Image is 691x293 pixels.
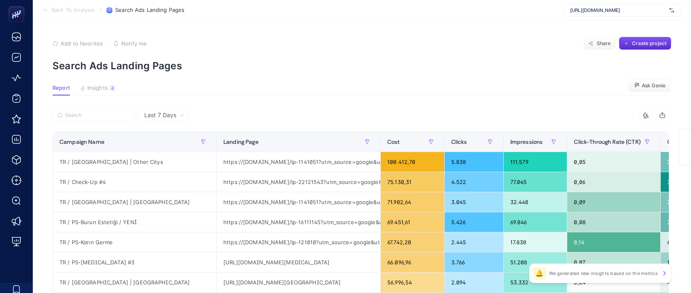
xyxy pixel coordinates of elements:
div: 75.130,31 [381,172,444,192]
div: 0,14 [567,232,660,252]
div: 56.996,54 [381,273,444,292]
span: Cost [387,139,400,145]
button: Ask Genie [628,79,671,92]
button: Create project [619,37,671,50]
div: TR / PS-Karın Germe [53,232,216,252]
div: TR / PS-Burun Estetiği / YENİ [53,212,216,232]
span: Click-Through Rate (CTR) [574,139,640,145]
div: 53.332 [504,273,567,292]
div: 71.902,64 [381,192,444,212]
div: TR / [GEOGRAPHIC_DATA] | [GEOGRAPHIC_DATA] [53,192,216,212]
div: 5.426 [445,212,503,232]
div: 5.838 [445,152,503,172]
div: https://[DOMAIN_NAME]/lp-1141051?utm_source=google&utm_medium=cpc&utm_campaign=dogum_paketi_tr&ut... [217,152,380,172]
div: 69.451,61 [381,212,444,232]
span: Add to favorites [61,40,103,47]
div: 111.579 [504,152,567,172]
div: TR / [GEOGRAPHIC_DATA] | Other Citys [53,152,216,172]
button: Add to favorites [52,40,103,47]
div: 4.522 [445,172,503,192]
div: 51.208 [504,252,567,272]
div: [URL][DOMAIN_NAME][MEDICAL_DATA] [217,252,380,272]
div: 4 [109,85,116,91]
div: 67.742,20 [381,232,444,252]
span: Landing Page [223,139,259,145]
div: 0,06 [567,172,660,192]
div: TR / PS-[MEDICAL_DATA] #3 [53,252,216,272]
div: 17.838 [504,232,567,252]
div: 🔔 [533,267,546,280]
div: 32.448 [504,192,567,212]
span: Search Ads Landing Pages [115,7,184,14]
div: https://[DOMAIN_NAME]/lp-16111145?utm_source=google&utm_medium=cpc&utm_campaign=burunestetigi_tr&... [217,212,380,232]
img: svg%3e [669,6,674,14]
div: 77.045 [504,172,567,192]
div: https://[DOMAIN_NAME]/lp-22121543?utm_source=google&utm_medium=cpc&utm_campaign=checkup&utm_term=... [217,172,380,192]
div: 0,07 [567,252,660,272]
span: Ask Genie [642,82,666,89]
div: 66.096,96 [381,252,444,272]
div: 3.766 [445,252,503,272]
div: 100.412,70 [381,152,444,172]
p: Search Ads Landing Pages [52,60,671,72]
span: Campaign Name [59,139,105,145]
span: Create project [632,40,666,47]
div: 69.846 [504,212,567,232]
div: [URL][DOMAIN_NAME][GEOGRAPHIC_DATA] [217,273,380,292]
span: Impressions [510,139,543,145]
button: Notify me [113,40,147,47]
span: [URL][DOMAIN_NAME] [570,7,666,14]
span: Last 7 Days [144,111,176,119]
span: / [100,7,102,13]
div: 0,09 [567,192,660,212]
span: Clicks [451,139,467,145]
div: 3.045 [445,192,503,212]
div: 0,08 [567,212,660,232]
span: Share [597,40,611,47]
span: Insights [87,85,108,91]
div: 2.445 [445,232,503,252]
span: Report [52,85,70,91]
button: Share [584,37,616,50]
div: https://[DOMAIN_NAME]/lp-1141051?utm_source=google&utm_medium=cpc&utm_campaign=dogum_paketi_istan... [217,192,380,212]
div: 2.094 [445,273,503,292]
div: https://[DOMAIN_NAME]/lp-121010?utm_source=google&utm_medium=cpc&utm_campaign=karingerme_tr&utm_t... [217,232,380,252]
div: 0,05 [567,152,660,172]
p: We generated new insights based on the metrics [549,270,658,277]
div: TR / Check-Up #4 [53,172,216,192]
input: Search [65,112,130,118]
span: Back To Analysis [52,7,95,14]
span: Notify me [121,40,147,47]
div: TR / [GEOGRAPHIC_DATA] | [GEOGRAPHIC_DATA] [53,273,216,292]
